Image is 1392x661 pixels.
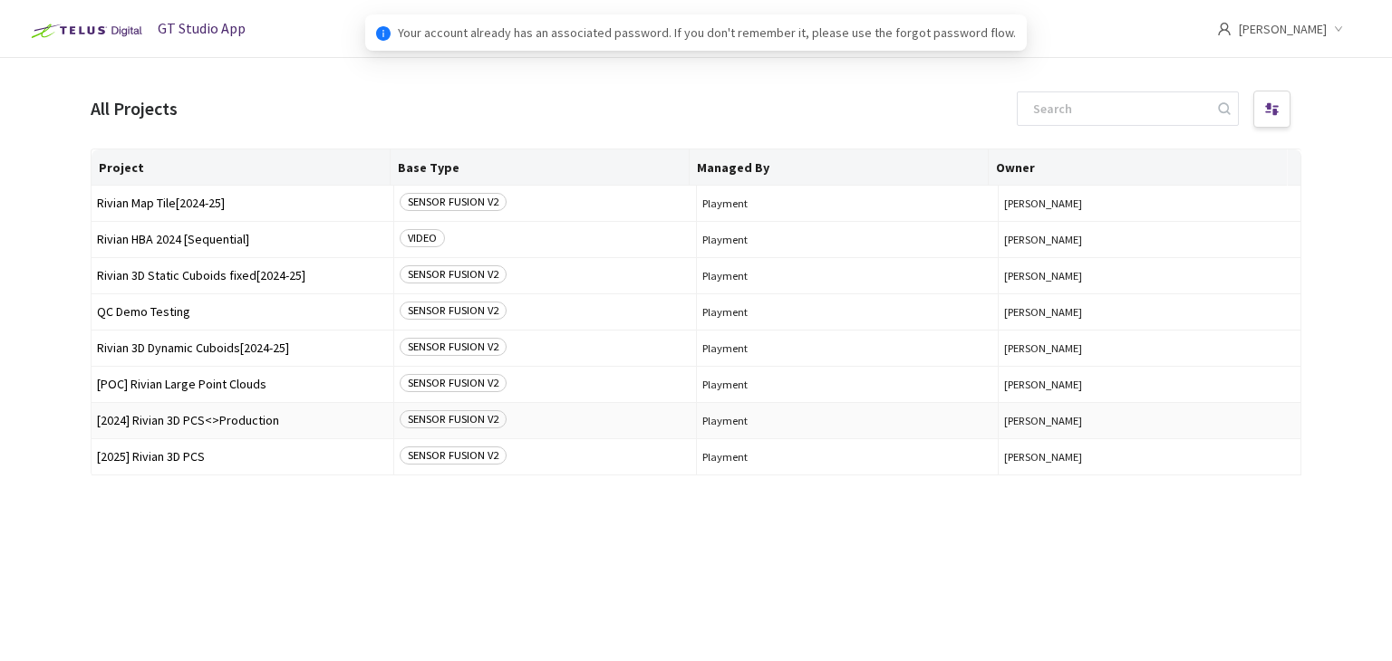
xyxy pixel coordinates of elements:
span: user [1217,22,1232,36]
span: Playment [702,341,993,355]
span: SENSOR FUSION V2 [400,374,507,392]
button: [PERSON_NAME] [1004,378,1295,391]
th: Base Type [391,149,690,186]
span: SENSOR FUSION V2 [400,302,507,320]
span: SENSOR FUSION V2 [400,410,507,428]
span: info-circle [376,26,391,41]
span: SENSOR FUSION V2 [400,193,507,211]
button: [PERSON_NAME] [1004,269,1295,283]
button: [PERSON_NAME] [1004,450,1295,464]
button: [PERSON_NAME] [1004,233,1295,246]
button: [PERSON_NAME] [1004,414,1295,427]
span: Playment [702,196,993,210]
span: Playment [702,378,993,391]
span: Playment [702,269,993,283]
span: SENSOR FUSION V2 [400,446,507,465]
span: Rivian Map Tile[2024-25] [97,196,388,210]
span: [POC] Rivian Large Point Clouds [97,378,388,391]
span: Playment [702,305,993,319]
span: [2025] Rivian 3D PCS [97,450,388,464]
span: Rivian 3D Dynamic Cuboids[2024-25] [97,341,388,355]
button: [PERSON_NAME] [1004,305,1295,319]
span: SENSOR FUSION V2 [400,265,507,283]
button: [PERSON_NAME] [1004,341,1295,355]
div: All Projects [91,94,178,122]
span: [2024] Rivian 3D PCS<>Production [97,414,388,427]
button: [PERSON_NAME] [1004,196,1295,210]
span: QC Demo Testing [97,305,388,319]
span: Playment [702,414,993,427]
th: Owner [989,149,1288,186]
input: Search [1022,92,1215,125]
span: VIDEO [400,229,445,247]
span: Playment [702,450,993,464]
img: Telus [22,16,148,45]
span: Playment [702,233,993,246]
span: GT Studio App [158,19,246,37]
span: Rivian HBA 2024 [Sequential] [97,233,388,246]
span: Your account already has an associated password. If you don't remember it, please use the forgot ... [398,23,1016,43]
th: Managed By [690,149,989,186]
span: SENSOR FUSION V2 [400,338,507,356]
span: Rivian 3D Static Cuboids fixed[2024-25] [97,269,388,283]
span: down [1334,24,1343,34]
th: Project [92,149,391,186]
